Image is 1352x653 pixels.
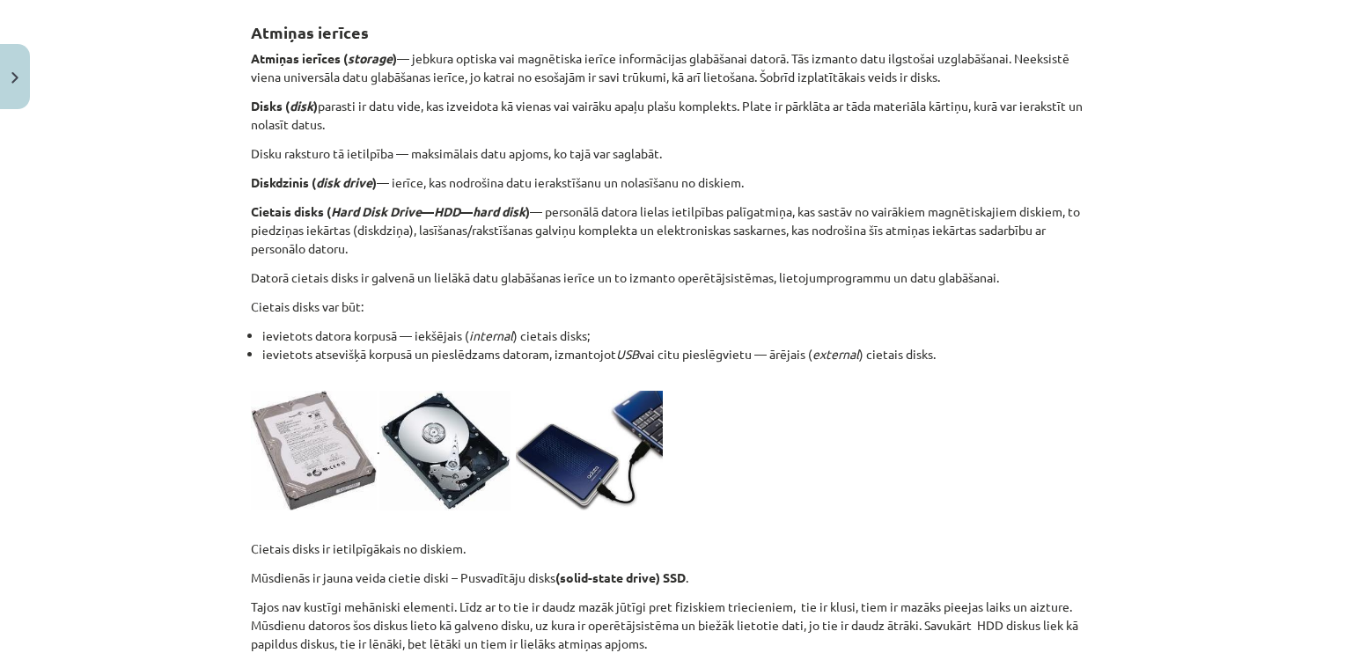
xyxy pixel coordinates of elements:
em: USB [616,346,639,362]
p: Disku raksturo tā ietilpība — maksimālais datu apjoms, ko tajā var saglabāt. [251,144,1101,163]
p: Mūsdienās ir jauna veida cietie diski – Pusvadītāju disks . [251,569,1101,587]
strong: Diskdzinis ( ) [251,174,377,190]
p: — jebkura optiska vai magnētiska ierīce informācijas glabāšanai datorā. Tās izmanto datu ilgstoša... [251,49,1101,86]
p: Cietais disks var būt: [251,297,1101,316]
li: ievietots atsevišķā korpusā un pieslēdzams datoram, izmantojot vai citu pieslēgvietu — ārējais ( ... [262,345,1101,382]
em: hard disk [473,203,525,219]
em: Hard Disk Drive [331,203,422,219]
p: — ierīce, kas nodrošina datu ierakstīšanu un nolasīšanu no diskiem. [251,173,1101,192]
em: external [812,346,859,362]
p: Tajos nav kustīgi mehāniski elementi. Līdz ar to tie ir daudz mazāk jūtīgi pret fiziskiem triecie... [251,598,1101,653]
em: disk drive [316,174,372,190]
p: — personālā datora lielas ietilpības palīgatmiņa, kas sastāv no vairākiem magnētiskajiem diskiem,... [251,202,1101,258]
em: HDD [434,203,460,219]
strong: Disks ( ) [251,98,318,114]
strong: (solid-state drive) SSD [555,569,686,585]
strong: Cietais disks ( — — ) [251,203,530,219]
strong: Atmiņas ierīces [251,22,369,42]
p: . [251,391,1101,510]
em: disk [290,98,313,114]
strong: Atmiņas ierīces ( ) [251,50,397,66]
p: parasti ir datu vide, kas izveidota kā vienas vai vairāku apaļu plašu komplekts. Plate ir pārklāt... [251,97,1101,134]
em: internal [469,327,513,343]
img: icon-close-lesson-0947bae3869378f0d4975bcd49f059093ad1ed9edebbc8119c70593378902aed.svg [11,72,18,84]
p: Datorā cietais disks ir galvenā un lielākā datu glabāšanas ierīce un to izmanto operētājsistēmas,... [251,268,1101,287]
li: ievietots datora korpusā — iekšējais ( ) cietais disks; [262,326,1101,345]
p: Cietais disks ir ietilpīgākais no diskiem. [251,521,1101,558]
em: storage [348,50,393,66]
